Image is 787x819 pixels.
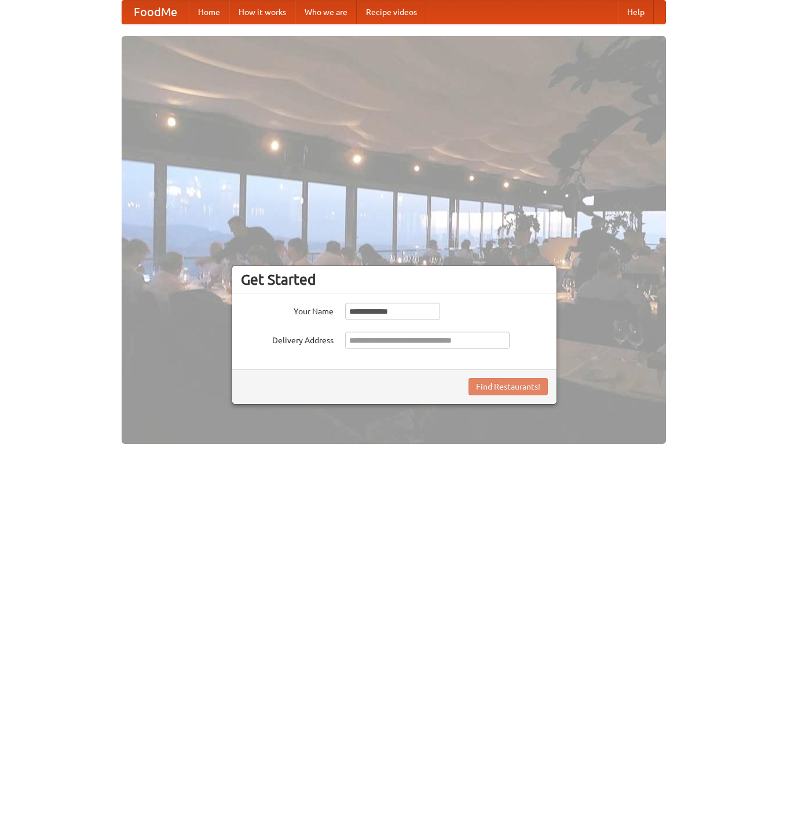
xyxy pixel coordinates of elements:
[468,378,548,395] button: Find Restaurants!
[357,1,426,24] a: Recipe videos
[122,1,189,24] a: FoodMe
[295,1,357,24] a: Who we are
[189,1,229,24] a: Home
[618,1,654,24] a: Help
[241,332,334,346] label: Delivery Address
[229,1,295,24] a: How it works
[241,303,334,317] label: Your Name
[241,271,548,288] h3: Get Started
